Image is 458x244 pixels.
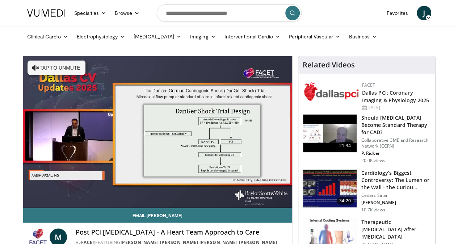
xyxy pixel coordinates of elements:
a: Browse [110,6,144,20]
a: J [417,6,431,20]
p: 20.0K views [361,158,385,164]
img: eb63832d-2f75-457d-8c1a-bbdc90eb409c.150x105_q85_crop-smart_upscale.jpg [303,115,357,152]
a: Email [PERSON_NAME] [23,208,292,223]
input: Search topics, interventions [157,4,302,22]
a: [MEDICAL_DATA] [129,29,186,44]
p: 10.7K views [361,207,385,213]
p: [PERSON_NAME] [361,200,431,206]
a: Favorites [382,6,412,20]
a: Imaging [186,29,220,44]
h3: Should [MEDICAL_DATA] Become Standard Therapy for CAD? [361,114,431,136]
a: Dallas PCI: Coronary Imaging & Physiology 2025 [362,89,429,104]
div: [DATE] [362,104,429,111]
h3: Cardiology’s Biggest Controversy: The Lumen or the Wall - the Curiou… [361,169,431,191]
p: Collaborative CME and Research Network (CCRN) [361,137,431,149]
a: Business [345,29,382,44]
h4: Post PCI [MEDICAL_DATA] - A Heart Team Approach to Care [76,228,286,236]
h3: Therapeutic [MEDICAL_DATA] After [MEDICAL_DATA] [361,219,431,240]
a: Electrophysiology [72,29,129,44]
img: 939357b5-304e-4393-95de-08c51a3c5e2a.png.150x105_q85_autocrop_double_scale_upscale_version-0.2.png [304,82,358,101]
video-js: Video Player [23,56,292,208]
span: 21:34 [336,142,354,149]
a: FACET [362,82,375,88]
button: Tap to unmute [28,61,85,75]
img: d453240d-5894-4336-be61-abca2891f366.150x105_q85_crop-smart_upscale.jpg [303,170,357,207]
a: 34:20 Cardiology’s Biggest Controversy: The Lumen or the Wall - the Curiou… Cedars Sinai [PERSON_... [303,169,431,213]
a: Interventional Cardio [220,29,285,44]
span: 34:20 [336,197,354,204]
a: 21:34 Should [MEDICAL_DATA] Become Standard Therapy for CAD? Collaborative CME and Research Netwo... [303,114,431,164]
p: P. Ridker [361,150,431,156]
a: Peripheral Vascular [285,29,344,44]
a: Clinical Cardio [23,29,72,44]
img: VuMedi Logo [27,9,66,17]
p: Cedars Sinai [361,193,431,198]
a: Specialties [70,6,111,20]
h4: Related Videos [303,61,355,69]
